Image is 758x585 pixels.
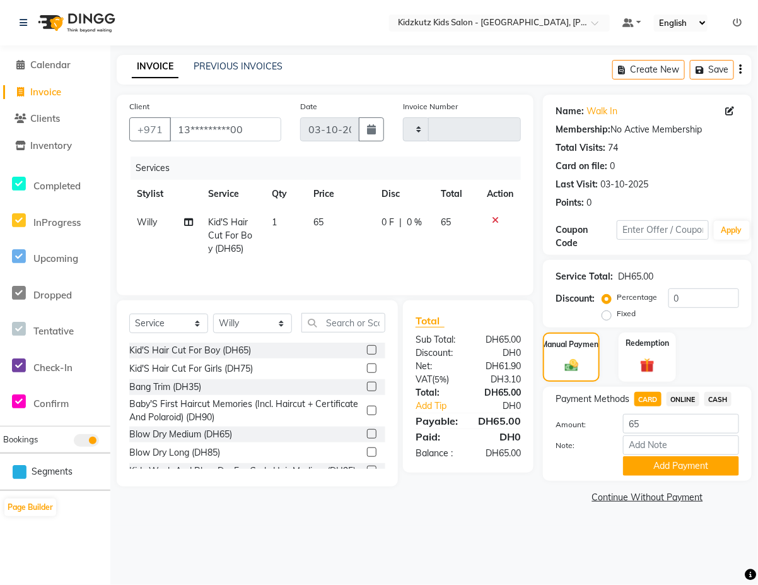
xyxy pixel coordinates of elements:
div: 0 [586,196,592,210]
div: DH65.00 [618,270,653,283]
th: Total [433,180,479,208]
span: Tentative [33,325,74,337]
label: Note: [546,440,614,451]
button: Create New [612,60,685,80]
span: 65 [313,216,324,228]
span: 65 [441,216,451,228]
a: Continue Without Payment [545,491,749,504]
img: _cash.svg [561,358,583,374]
div: Kid'S Hair Cut For Girls (DH75) [129,362,253,375]
label: Percentage [617,292,657,303]
span: ONLINE [667,392,699,406]
div: DH65.00 [469,333,531,346]
span: 0 F [382,216,394,229]
label: Fixed [617,308,636,319]
button: +971 [129,117,171,141]
div: DH0 [469,346,531,360]
span: CASH [704,392,732,406]
div: Services [131,157,530,180]
span: Calendar [30,59,71,71]
a: Inventory [3,139,107,153]
span: Upcoming [33,252,78,264]
label: Redemption [626,338,669,349]
div: 03-10-2025 [600,178,648,191]
div: DH0 [469,429,531,444]
div: Kids Wash And Blow Dry For Curly Hair Medium (DH95) [129,464,356,478]
div: 74 [608,141,618,155]
span: Confirm [33,398,69,410]
span: Payment Methods [556,393,629,406]
div: Payable: [406,413,469,428]
button: Apply [714,221,750,240]
div: Coupon Code [556,223,617,250]
input: Amount [623,414,739,434]
span: 1 [272,216,277,228]
span: Total [416,314,445,328]
div: Discount: [556,292,595,305]
a: Add Tip [406,399,479,413]
img: logo [32,5,119,40]
a: INVOICE [132,56,178,78]
th: Disc [374,180,433,208]
div: Last Visit: [556,178,598,191]
label: Client [129,101,149,112]
button: Page Builder [4,499,56,516]
input: Search or Scan [301,313,385,333]
th: Price [306,180,374,208]
a: Clients [3,112,107,126]
div: DH65.00 [469,413,531,428]
a: Calendar [3,58,107,73]
div: Name: [556,105,584,118]
a: Invoice [3,85,107,100]
label: Date [300,101,317,112]
div: Baby'S First Haircut Memories (Incl. Haircut + Certificate And Polaroid) (DH90) [129,398,362,424]
label: Amount: [546,419,614,430]
th: Service [201,180,264,208]
th: Stylist [129,180,201,208]
div: DH61.90 [469,360,531,373]
span: Segments [32,465,73,478]
span: Invoice [30,86,61,98]
div: Balance : [406,447,469,460]
div: DH3.10 [469,373,531,386]
span: Bookings [3,434,38,444]
span: 5% [434,374,446,384]
div: DH0 [479,399,530,413]
button: Add Payment [623,456,739,476]
th: Qty [264,180,306,208]
img: _gift.svg [636,357,660,375]
input: Add Note [623,435,739,455]
div: Total: [406,386,469,399]
span: VAT [416,374,432,385]
span: Clients [30,112,60,124]
span: | [399,216,402,229]
a: Walk In [586,105,617,118]
div: Kid'S Hair Cut For Boy (DH65) [129,344,251,357]
span: Willy [137,216,157,228]
div: ( ) [406,373,469,386]
span: Inventory [30,139,72,151]
div: Service Total: [556,270,613,283]
div: DH65.00 [469,447,531,460]
div: Bang Trim (DH35) [129,381,201,394]
div: Total Visits: [556,141,605,155]
div: Points: [556,196,584,210]
span: CARD [634,392,662,406]
div: Discount: [406,346,469,360]
div: Card on file: [556,160,607,173]
span: Dropped [33,289,72,301]
a: PREVIOUS INVOICES [194,61,283,72]
div: Blow Dry Medium (DH65) [129,428,232,441]
span: Kid'S Hair Cut For Boy (DH65) [209,216,253,254]
span: InProgress [33,216,81,228]
div: Membership: [556,123,610,136]
label: Invoice Number [403,101,458,112]
span: 0 % [407,216,422,229]
div: 0 [610,160,615,173]
div: Net: [406,360,469,373]
div: DH65.00 [469,386,531,399]
th: Action [479,180,521,208]
span: Check-In [33,362,73,374]
div: Sub Total: [406,333,469,346]
div: No Active Membership [556,123,739,136]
